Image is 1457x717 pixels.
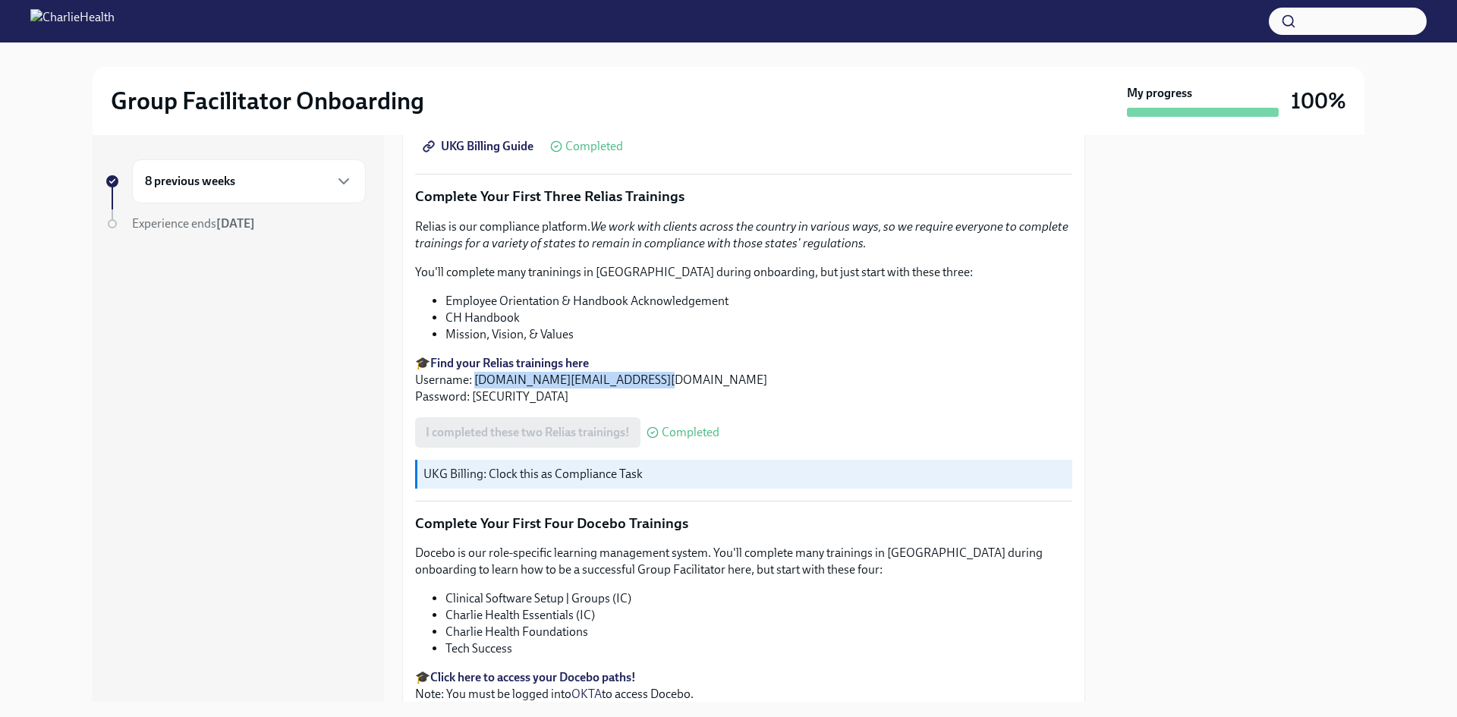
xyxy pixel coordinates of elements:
p: 🎓 Username: [DOMAIN_NAME][EMAIL_ADDRESS][DOMAIN_NAME] Password: [SECURITY_DATA] [415,355,1072,405]
li: Charlie Health Essentials (IC) [445,607,1072,624]
span: Completed [565,140,623,153]
li: CH Handbook [445,310,1072,326]
h6: 8 previous weeks [145,173,235,190]
p: 🎓 Note: You must be logged into to access Docebo. [415,669,1072,703]
li: Employee Orientation & Handbook Acknowledgement [445,293,1072,310]
img: CharlieHealth [30,9,115,33]
h2: Group Facilitator Onboarding [111,86,424,116]
h3: 100% [1291,87,1346,115]
a: UKG Billing Guide [415,131,544,162]
a: Click here to access your Docebo paths! [430,670,636,684]
strong: My progress [1127,85,1192,102]
span: Experience ends [132,216,255,231]
div: 8 previous weeks [132,159,366,203]
li: Mission, Vision, & Values [445,326,1072,343]
li: Clinical Software Setup | Groups (IC) [445,590,1072,607]
p: Relias is our compliance platform. [415,219,1072,252]
span: UKG Billing Guide [426,139,533,154]
p: Docebo is our role-specific learning management system. You'll complete many trainings in [GEOGRA... [415,545,1072,578]
p: Complete Your First Three Relias Trainings [415,187,1072,206]
p: Complete Your First Four Docebo Trainings [415,514,1072,533]
span: Completed [662,426,719,439]
a: OKTA [571,687,602,701]
li: Tech Success [445,640,1072,657]
strong: [DATE] [216,216,255,231]
p: You'll complete many traninings in [GEOGRAPHIC_DATA] during onboarding, but just start with these... [415,264,1072,281]
li: Charlie Health Foundations [445,624,1072,640]
a: Find your Relias trainings here [430,356,589,370]
p: UKG Billing: Clock this as Compliance Task [423,466,1066,483]
em: We work with clients across the country in various ways, so we require everyone to complete train... [415,219,1068,250]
